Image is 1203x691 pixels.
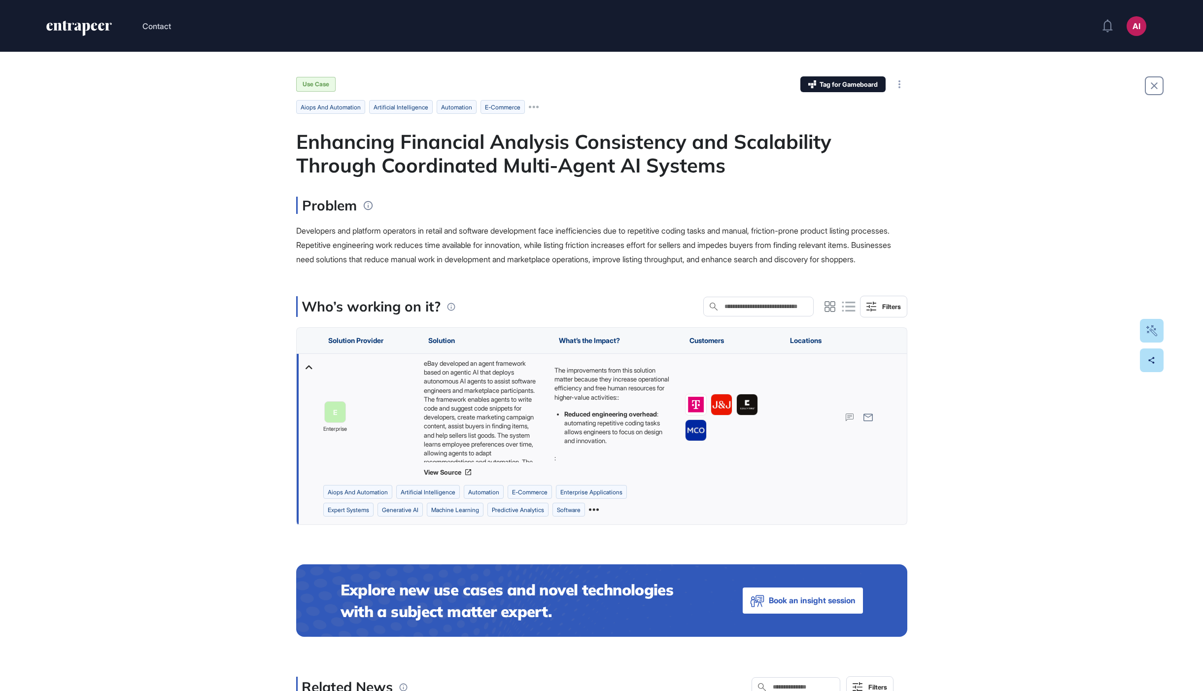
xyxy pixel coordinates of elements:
li: enterprise applications [556,485,627,499]
button: Filters [860,296,907,317]
a: entrapeer-logo [45,21,113,39]
strong: Reduced engineering overhead [564,410,656,418]
a: image [710,394,732,415]
li: e-commerce [481,100,525,114]
li: predictive analytics [487,503,549,517]
div: eBay developed an agent framework based on agentic AI that deploys autonomous AI agents to assist... [423,359,544,462]
img: image [685,420,706,441]
img: image [736,394,757,415]
li: software [552,503,585,517]
h3: Problem [296,197,357,214]
a: E [324,402,346,423]
span: enterprise [323,425,347,434]
p: Who’s working on it? [302,296,441,317]
li: e-commerce [508,485,552,499]
li: automation [464,485,504,499]
div: Use Case [296,77,336,92]
span: Locations [790,337,822,345]
h4: Explore new use cases and novel technologies with a subject matter expert. [341,579,703,622]
a: image [736,394,757,415]
div: Enhancing Financial Analysis Consistency and Scalability Through Coordinated Multi-Agent AI Systems [296,130,907,177]
div: Filters [882,303,901,311]
li: : automating repetitive coding tasks allows engineers to focus on design and innovation. [564,410,670,446]
li: artificial intelligence [369,100,433,114]
a: View Source [423,468,544,476]
a: image [685,394,706,415]
li: artificial intelligence [396,485,460,499]
img: image [685,396,706,414]
span: Tag for Gameboard [820,81,878,88]
span: Solution [428,337,455,345]
button: Contact [142,20,171,33]
img: image [711,394,731,415]
span: What’s the Impact? [559,337,620,345]
li: automation [437,100,477,114]
span: Book an insight session [769,593,856,608]
div: Filters [868,683,887,691]
div: E [333,409,337,416]
button: AI [1127,16,1146,36]
span: Developers and platform operators in retail and software development face inefficiencies due to r... [296,226,891,264]
a: image [685,419,706,441]
li: aiops and automation [296,100,365,114]
p: The improvements from this solution matter because they increase operational efficiency and free ... [554,366,670,402]
button: Book an insight session [743,587,863,614]
li: aiops and automation [323,485,392,499]
span: Solution Provider [328,337,383,345]
li: expert systems [323,503,374,517]
li: machine learning [427,503,483,517]
p: : [554,453,670,462]
li: Generative AI [378,503,423,517]
span: Customers [689,337,724,345]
